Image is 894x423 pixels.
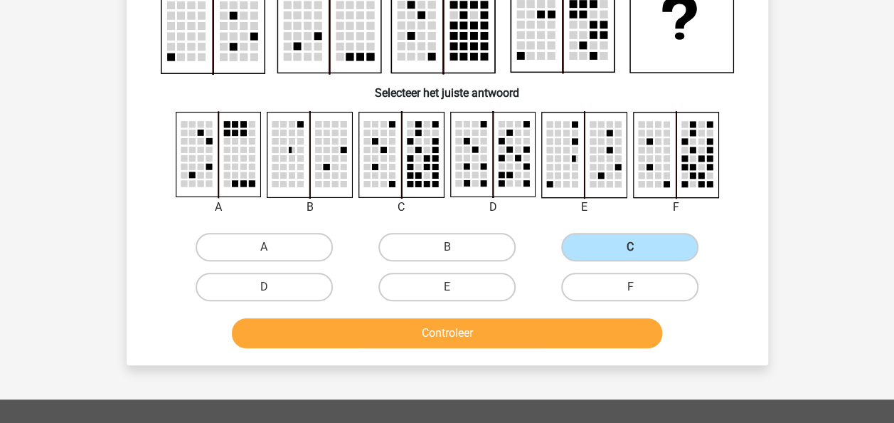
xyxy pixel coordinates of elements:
[622,199,730,216] div: F
[348,199,455,216] div: C
[378,233,516,261] label: B
[232,318,662,348] button: Controleer
[531,199,638,216] div: E
[561,233,698,261] label: C
[256,199,363,216] div: B
[196,273,333,301] label: D
[165,199,272,216] div: A
[196,233,333,261] label: A
[561,273,698,301] label: F
[378,273,516,301] label: E
[149,75,745,100] h6: Selecteer het juiste antwoord
[440,199,547,216] div: D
